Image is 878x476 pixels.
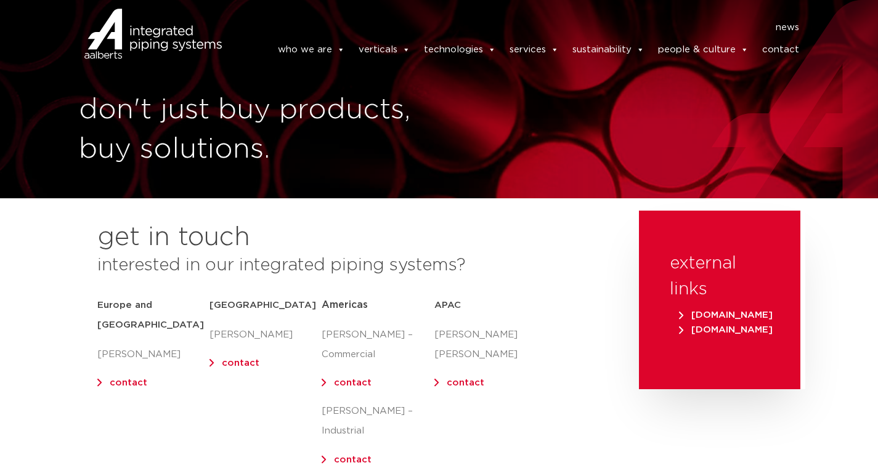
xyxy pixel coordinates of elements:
a: [DOMAIN_NAME] [676,310,776,320]
h3: interested in our integrated piping systems? [97,252,608,278]
nav: Menu [240,18,800,38]
span: [DOMAIN_NAME] [679,310,773,320]
span: Americas [322,300,368,310]
p: [PERSON_NAME] [97,345,209,365]
h3: external links [670,251,770,302]
p: [PERSON_NAME] [209,325,322,345]
a: verticals [359,38,410,62]
a: contact [762,38,799,62]
a: contact [110,378,147,387]
a: who we are [278,38,345,62]
p: [PERSON_NAME] – Industrial [322,401,434,441]
a: services [510,38,559,62]
a: contact [334,378,372,387]
a: contact [334,455,372,464]
a: [DOMAIN_NAME] [676,325,776,334]
strong: Europe and [GEOGRAPHIC_DATA] [97,301,204,329]
a: contact [447,378,484,387]
h5: APAC [434,296,547,315]
a: contact [222,358,259,368]
p: [PERSON_NAME] [PERSON_NAME] [434,325,547,365]
h5: [GEOGRAPHIC_DATA] [209,296,322,315]
span: [DOMAIN_NAME] [679,325,773,334]
a: people & culture [658,38,749,62]
h2: get in touch [97,223,250,252]
h1: don't just buy products, buy solutions. [79,91,433,169]
p: [PERSON_NAME] – Commercial [322,325,434,365]
a: news [776,18,799,38]
a: sustainability [572,38,644,62]
a: technologies [424,38,496,62]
